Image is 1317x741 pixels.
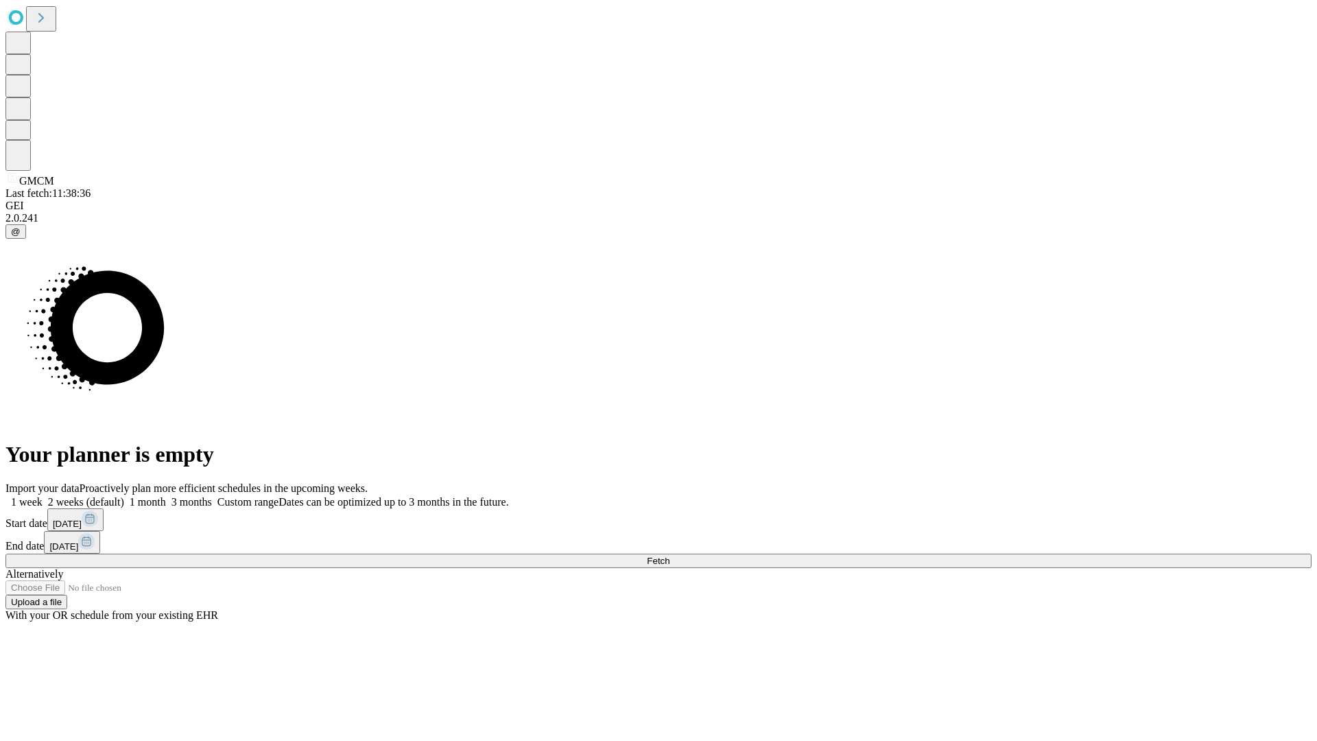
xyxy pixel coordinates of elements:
[217,496,278,508] span: Custom range
[19,175,54,187] span: GMCM
[5,187,91,199] span: Last fetch: 11:38:36
[647,556,669,566] span: Fetch
[278,496,508,508] span: Dates can be optimized up to 3 months in the future.
[5,595,67,609] button: Upload a file
[11,226,21,237] span: @
[47,508,104,531] button: [DATE]
[5,482,80,494] span: Import your data
[11,496,43,508] span: 1 week
[49,541,78,552] span: [DATE]
[80,482,368,494] span: Proactively plan more efficient schedules in the upcoming weeks.
[48,496,124,508] span: 2 weeks (default)
[5,200,1312,212] div: GEI
[5,531,1312,554] div: End date
[171,496,212,508] span: 3 months
[5,554,1312,568] button: Fetch
[130,496,166,508] span: 1 month
[44,531,100,554] button: [DATE]
[53,519,82,529] span: [DATE]
[5,224,26,239] button: @
[5,609,218,621] span: With your OR schedule from your existing EHR
[5,442,1312,467] h1: Your planner is empty
[5,212,1312,224] div: 2.0.241
[5,508,1312,531] div: Start date
[5,568,63,580] span: Alternatively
